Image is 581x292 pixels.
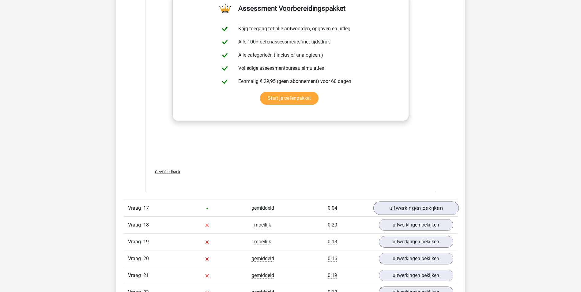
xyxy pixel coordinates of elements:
[251,205,274,211] span: gemiddeld
[251,272,274,279] span: gemiddeld
[254,239,271,245] span: moeilijk
[328,256,337,262] span: 0:16
[155,170,180,174] span: Geef feedback
[128,272,143,279] span: Vraag
[143,272,149,278] span: 21
[373,201,458,215] a: uitwerkingen bekijken
[143,256,149,261] span: 20
[251,256,274,262] span: gemiddeld
[379,270,453,281] a: uitwerkingen bekijken
[379,219,453,231] a: uitwerkingen bekijken
[379,253,453,264] a: uitwerkingen bekijken
[128,238,143,245] span: Vraag
[260,92,319,105] a: Start je oefenpakket
[328,205,337,211] span: 0:04
[328,239,337,245] span: 0:13
[143,239,149,245] span: 19
[143,222,149,228] span: 18
[328,272,337,279] span: 0:19
[379,236,453,248] a: uitwerkingen bekijken
[128,255,143,262] span: Vraag
[328,222,337,228] span: 0:20
[254,222,271,228] span: moeilijk
[128,204,143,212] span: Vraag
[128,221,143,229] span: Vraag
[143,205,149,211] span: 17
